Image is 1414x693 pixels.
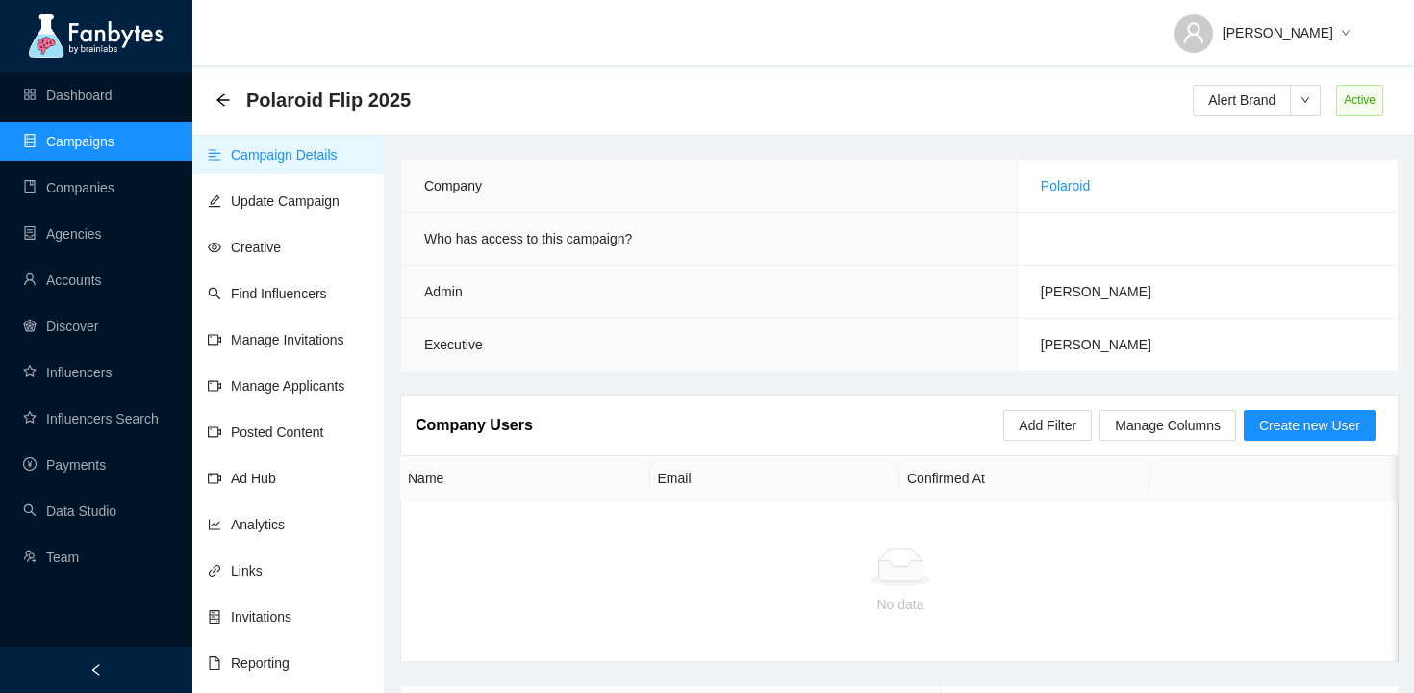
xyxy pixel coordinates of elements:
article: Company Users [416,413,533,437]
span: Who has access to this campaign? [424,231,632,246]
a: fileReporting [208,655,290,671]
button: Manage Columns [1099,410,1236,441]
span: [PERSON_NAME] [1041,337,1151,352]
span: Admin [424,284,463,299]
a: searchData Studio [23,503,116,519]
a: video-cameraPosted Content [208,424,324,440]
button: Add Filter [1003,410,1092,441]
span: Executive [424,337,483,352]
a: searchFind Influencers [208,286,327,301]
button: Alert Brand [1193,85,1291,115]
button: down [1290,85,1321,115]
a: appstoreDashboard [23,88,113,103]
span: [PERSON_NAME] [1041,284,1151,299]
span: down [1341,28,1351,39]
a: bookCompanies [23,180,114,195]
span: [PERSON_NAME] [1223,22,1333,43]
a: containerAgencies [23,226,102,242]
a: starInfluencers Search [23,411,159,426]
a: Polaroid [1041,178,1090,193]
button: Create new User [1244,410,1376,441]
span: left [89,663,103,677]
a: hddInvitations [208,609,291,625]
a: video-cameraAd Hub [208,471,276,486]
span: Add Filter [1019,415,1076,436]
div: Back [215,92,231,109]
span: down [1291,95,1320,105]
button: [PERSON_NAME]down [1159,10,1366,40]
th: Name [400,456,650,501]
div: No data [417,594,1384,615]
span: Manage Columns [1115,415,1221,436]
a: starInfluencers [23,365,112,380]
span: user [1182,21,1205,44]
a: eyeCreative [208,240,281,255]
a: video-cameraManage Applicants [208,378,344,394]
a: editUpdate Campaign [208,193,340,209]
span: Create new User [1259,415,1360,436]
th: Confirmed At [899,456,1149,501]
a: usergroup-addTeam [23,550,79,565]
a: pay-circlePayments [23,457,106,473]
th: Email [650,456,900,501]
a: userAccounts [23,272,102,288]
a: align-leftCampaign Details [208,147,338,163]
a: databaseCampaigns [23,134,114,149]
a: radar-chartDiscover [23,319,98,334]
a: line-chartAnalytics [208,517,285,532]
a: linkLinks [208,563,263,578]
span: arrow-left [215,92,231,108]
a: video-cameraManage Invitations [208,332,344,347]
span: Polaroid Flip 2025 [246,85,411,115]
span: Active [1336,85,1383,115]
span: Company [424,178,482,193]
span: Alert Brand [1208,90,1275,111]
